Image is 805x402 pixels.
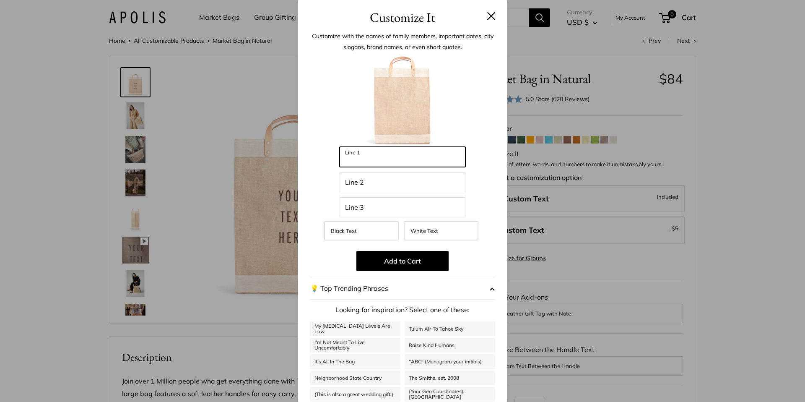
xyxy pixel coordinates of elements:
[405,354,495,369] a: "ABC" (Monogram your initials)
[310,31,495,52] p: Customize with the names of family members, important dates, city slogans, brand names, or even s...
[310,371,400,385] a: Neighborhood State Country
[356,55,449,147] img: Blank_Product.005.jpeg
[356,251,449,271] button: Add to Cart
[405,371,495,385] a: The Smiths, est. 2008
[310,338,400,352] a: I'm Not Meant To Live Uncomfortably
[310,354,400,369] a: It's All In The Bag
[310,321,400,336] a: My [MEDICAL_DATA] Levels Are Low
[331,227,357,234] span: Black Text
[310,304,495,316] p: Looking for inspiration? Select one of these:
[310,278,495,300] button: 💡 Top Trending Phrases
[405,387,495,402] a: (Your Geo Coordinates), [GEOGRAPHIC_DATA]
[405,321,495,336] a: Tulum Air To Tahoe Sky
[410,227,438,234] span: White Text
[405,338,495,352] a: Raise Kind Humans
[324,221,399,240] label: Black Text
[404,221,478,240] label: White Text
[310,387,400,402] a: (This is also a great wedding gift!)
[310,8,495,27] h3: Customize It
